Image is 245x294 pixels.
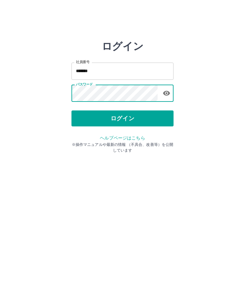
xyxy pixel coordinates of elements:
h2: ログイン [102,40,144,52]
p: ※操作マニュアルや最新の情報 （不具合、改善等）を公開しています [71,142,174,153]
button: ログイン [71,110,174,126]
label: 社員番号 [76,60,89,64]
label: パスワード [76,82,93,87]
a: ヘルプページはこちら [100,135,145,140]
